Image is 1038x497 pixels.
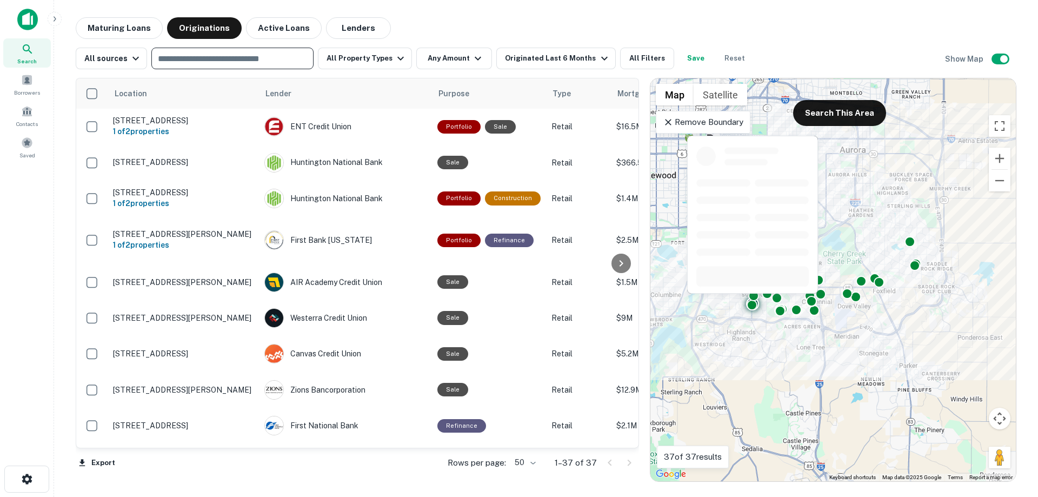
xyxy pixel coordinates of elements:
div: Sale [437,383,468,396]
p: Retail [551,121,605,132]
button: Originations [167,17,242,39]
img: picture [265,231,283,249]
div: Huntington National Bank [264,189,427,208]
img: picture [265,416,283,435]
img: picture [265,273,283,291]
span: Location [114,87,161,100]
div: 0 0 [650,78,1016,481]
a: Saved [3,132,51,162]
img: picture [265,154,283,172]
th: Type [546,78,611,109]
div: All sources [84,52,142,65]
div: Originated Last 6 Months [505,52,610,65]
div: ENT Credit Union [264,117,427,136]
p: 1–37 of 37 [555,456,597,469]
iframe: Chat Widget [984,376,1038,428]
a: Open this area in Google Maps (opens a new window) [653,467,689,481]
a: Borrowers [3,70,51,99]
button: Save your search to get updates of matches that match your search criteria. [678,48,713,69]
button: Originated Last 6 Months [496,48,615,69]
span: Purpose [438,87,483,100]
button: Show satellite imagery [694,84,747,105]
button: All Filters [620,48,674,69]
p: Retail [551,348,605,360]
button: Search This Area [793,100,886,126]
p: Retail [551,276,605,288]
div: First Bank [US_STATE] [264,230,427,250]
p: [STREET_ADDRESS] [113,157,254,167]
p: Retail [551,384,605,396]
button: All Property Types [318,48,412,69]
span: Map data ©2025 Google [882,474,941,480]
img: picture [265,117,283,136]
span: Type [553,87,571,100]
button: Lenders [326,17,391,39]
button: Toggle fullscreen view [989,115,1010,137]
button: Active Loans [246,17,322,39]
div: Sale [437,275,468,289]
img: picture [265,344,283,363]
div: AIR Academy Credit Union [264,273,427,292]
div: Sale [485,120,516,134]
div: Sale [437,311,468,324]
img: picture [265,189,283,208]
button: Export [76,455,118,471]
span: Search [17,57,37,65]
div: Zions Bancorporation [264,380,427,400]
p: [STREET_ADDRESS] [113,421,254,430]
p: Retail [551,420,605,432]
h6: 1 of 2 properties [113,239,254,251]
img: picture [265,309,283,327]
div: Sale [437,156,468,169]
span: Saved [19,151,35,160]
div: First National Bank [264,416,427,435]
p: Remove Boundary [663,116,743,129]
th: Purpose [432,78,546,109]
img: Google [653,467,689,481]
p: [STREET_ADDRESS][PERSON_NAME] [113,277,254,287]
button: Drag Pegman onto the map to open Street View [989,447,1010,468]
span: Borrowers [14,88,40,97]
div: This loan purpose was for refinancing [485,234,534,247]
h6: 1 of 2 properties [113,197,254,209]
th: Lender [259,78,432,109]
p: Retail [551,193,605,204]
button: Maturing Loans [76,17,163,39]
button: Show street map [656,84,694,105]
div: Westerra Credit Union [264,308,427,328]
th: Location [108,78,259,109]
p: Retail [551,234,605,246]
div: Sale [437,347,468,361]
button: Reset [717,48,752,69]
img: picture [265,381,283,399]
h6: 1 of 2 properties [113,125,254,137]
p: [STREET_ADDRESS][PERSON_NAME] [113,385,254,395]
p: Rows per page: [448,456,506,469]
button: Keyboard shortcuts [829,474,876,481]
span: Contacts [16,120,38,128]
span: Lender [265,87,291,100]
div: This loan purpose was for construction [485,191,541,205]
p: 37 of 37 results [664,450,722,463]
button: Any Amount [416,48,492,69]
p: Retail [551,312,605,324]
a: Search [3,38,51,68]
button: All sources [76,48,147,69]
div: Huntington National Bank [264,153,427,173]
a: Contacts [3,101,51,130]
a: Report a map error [969,474,1013,480]
div: Canvas Credit Union [264,344,427,363]
p: [STREET_ADDRESS] [113,349,254,359]
p: [STREET_ADDRESS] [113,188,254,197]
img: capitalize-icon.png [17,9,38,30]
button: Zoom out [989,170,1010,191]
div: 50 [510,455,537,471]
p: Retail [551,157,605,169]
h6: Show Map [945,53,985,65]
div: This loan purpose was for refinancing [437,419,486,433]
